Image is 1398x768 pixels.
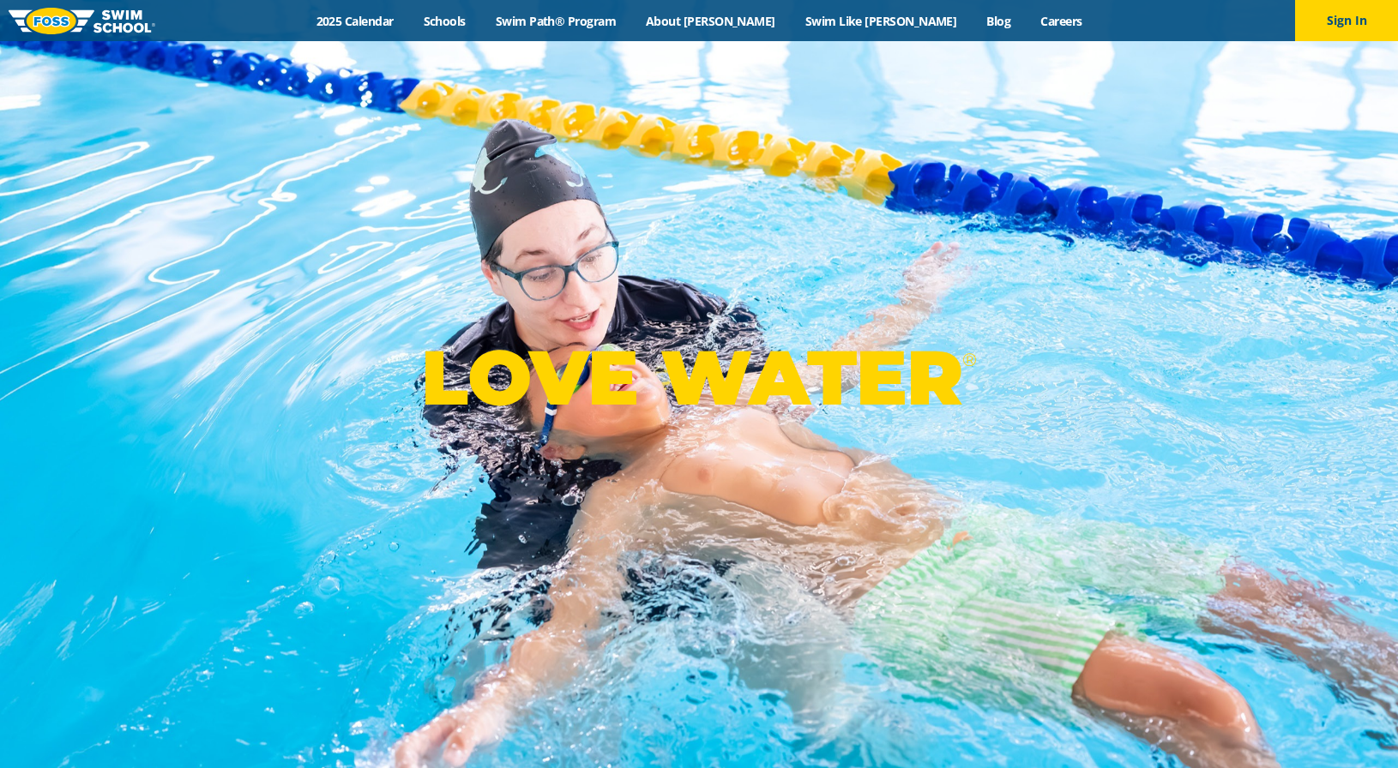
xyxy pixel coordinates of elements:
[480,13,630,29] a: Swim Path® Program
[9,8,155,34] img: FOSS Swim School Logo
[962,349,976,370] sup: ®
[301,13,408,29] a: 2025 Calendar
[421,332,976,423] p: LOVE WATER
[631,13,791,29] a: About [PERSON_NAME]
[972,13,1026,29] a: Blog
[408,13,480,29] a: Schools
[790,13,972,29] a: Swim Like [PERSON_NAME]
[1026,13,1097,29] a: Careers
